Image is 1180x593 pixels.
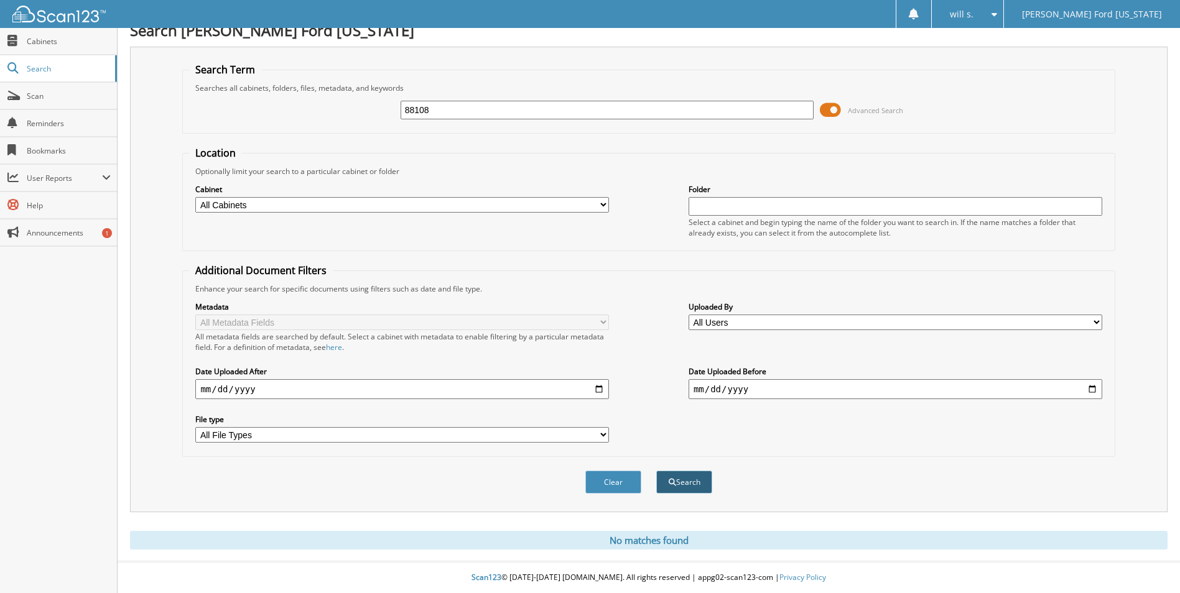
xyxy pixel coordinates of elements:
[189,264,333,277] legend: Additional Document Filters
[689,366,1102,377] label: Date Uploaded Before
[950,11,973,18] span: will s.
[195,366,609,377] label: Date Uploaded After
[195,379,609,399] input: start
[27,63,109,74] span: Search
[102,228,112,238] div: 1
[12,6,106,22] img: scan123-logo-white.svg
[848,106,903,115] span: Advanced Search
[189,63,261,76] legend: Search Term
[195,184,609,195] label: Cabinet
[326,342,342,352] a: here
[195,301,609,312] label: Metadata
[585,471,641,494] button: Clear
[27,145,111,156] span: Bookmarks
[1118,533,1180,593] iframe: Chat Widget
[195,331,609,352] div: All metadata fields are searched by default. Select a cabinet with metadata to enable filtering b...
[27,200,111,211] span: Help
[689,301,1102,312] label: Uploaded By
[689,217,1102,238] div: Select a cabinet and begin typing the name of the folder you want to search in. If the name match...
[189,83,1108,93] div: Searches all cabinets, folders, files, metadata, and keywords
[27,91,111,101] span: Scan
[27,36,111,47] span: Cabinets
[189,146,242,160] legend: Location
[656,471,712,494] button: Search
[118,563,1180,593] div: © [DATE]-[DATE] [DOMAIN_NAME]. All rights reserved | appg02-scan123-com |
[1022,11,1162,18] span: [PERSON_NAME] Ford [US_STATE]
[189,283,1108,294] div: Enhance your search for specific documents using filters such as date and file type.
[472,572,501,582] span: Scan123
[27,228,111,238] span: Announcements
[195,414,609,425] label: File type
[27,173,102,183] span: User Reports
[27,118,111,129] span: Reminders
[189,166,1108,177] div: Optionally limit your search to a particular cabinet or folder
[689,379,1102,399] input: end
[130,531,1168,549] div: No matches found
[779,572,826,582] a: Privacy Policy
[689,184,1102,195] label: Folder
[130,20,1168,40] h1: Search [PERSON_NAME] Ford [US_STATE]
